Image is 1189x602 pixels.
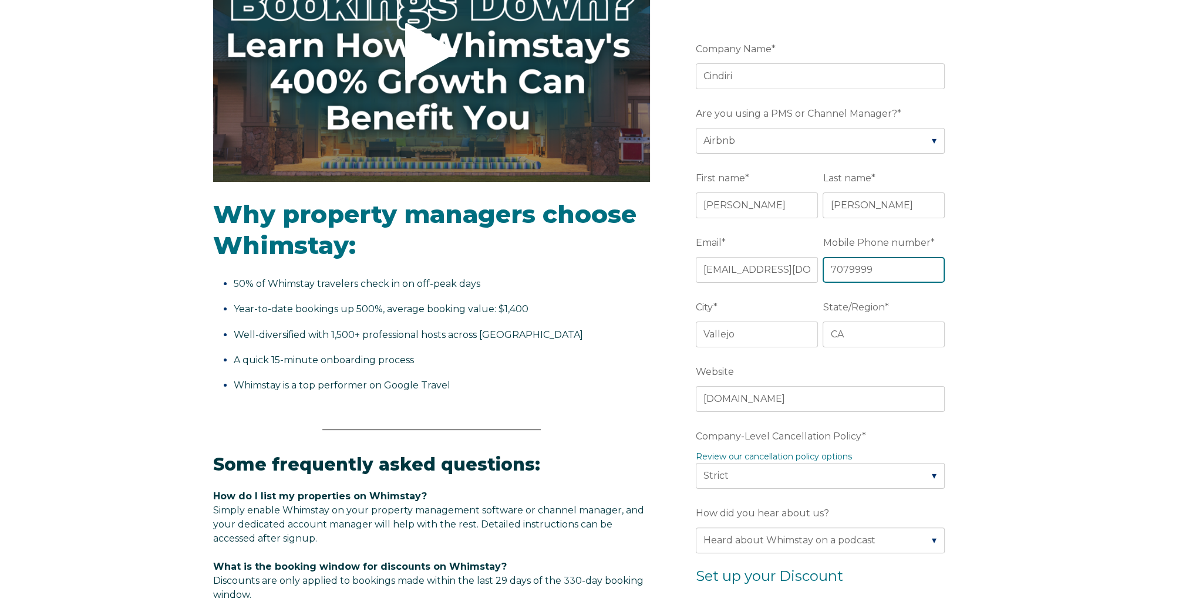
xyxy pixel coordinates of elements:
span: Website [696,363,734,381]
span: Some frequently asked questions: [213,454,540,475]
span: Mobile Phone number [823,234,930,252]
span: Discounts are only applied to bookings made within the last 29 days of the 330-day booking window. [213,575,644,600]
span: Well-diversified with 1,500+ professional hosts across [GEOGRAPHIC_DATA] [234,329,583,340]
span: Are you using a PMS or Channel Manager? [696,104,897,123]
span: Why property managers choose Whimstay: [213,199,636,261]
span: 50% of Whimstay travelers check in on off-peak days [234,278,480,289]
span: Last name [823,169,871,187]
span: Company Name [696,40,772,58]
span: Year-to-date bookings up 500%, average booking value: $1,400 [234,303,528,314]
span: First name [696,169,745,187]
span: How did you hear about us? [696,504,829,522]
span: Simply enable Whimstay on your property management software or channel manager, and your dedicate... [213,505,644,544]
span: City [696,298,713,316]
span: Email [696,234,722,252]
span: Company-Level Cancellation Policy [696,427,862,445]
span: What is the booking window for discounts on Whimstay? [213,561,507,572]
a: Review our cancellation policy options [696,451,852,462]
span: Whimstay is a top performer on Google Travel [234,380,450,391]
span: How do I list my properties on Whimstay? [213,491,427,502]
span: State/Region [823,298,884,316]
span: A quick 15-minute onboarding process [234,354,414,366]
span: Set up your Discount [696,567,843,584]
